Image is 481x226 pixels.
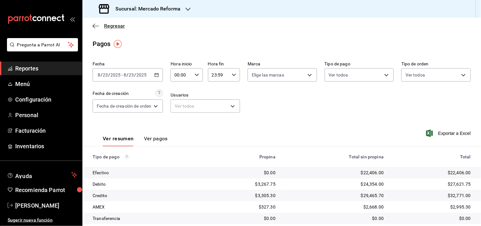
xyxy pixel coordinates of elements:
input: -- [123,72,127,77]
div: $24,354.00 [286,181,384,187]
div: $327.30 [212,204,276,210]
span: / [127,72,128,77]
div: $27,621.75 [394,181,471,187]
div: $22,406.00 [286,169,384,176]
div: $0.00 [394,215,471,222]
span: Facturación [15,126,77,135]
span: Regresar [104,23,125,29]
span: - [121,72,123,77]
label: Fecha [93,62,163,66]
input: -- [129,72,134,77]
span: Sugerir nueva función [8,217,77,223]
span: / [134,72,136,77]
button: Pregunta a Parrot AI [7,38,78,51]
h3: Sucursal: Mercado Reforma [110,5,180,13]
div: $0.00 [212,169,276,176]
a: Pregunta a Parrot AI [4,46,78,53]
span: / [108,72,110,77]
span: [PERSON_NAME] [15,201,77,210]
span: Recomienda Parrot [15,186,77,194]
div: $32,771.00 [394,192,471,199]
label: Usuarios [171,93,240,97]
span: Pregunta a Parrot AI [17,42,68,48]
span: Configuración [15,95,77,104]
span: Ayuda [15,171,69,179]
div: $0.00 [212,215,276,222]
label: Tipo de pago [325,62,394,66]
input: -- [102,72,108,77]
svg: Los pagos realizados con Pay y otras terminales son montos brutos. [125,155,129,159]
div: Pagos [93,39,111,49]
span: Fecha de creación de orden [97,103,151,109]
div: $3,267.75 [212,181,276,187]
span: Ver todos [406,72,425,78]
input: ---- [136,72,147,77]
button: Ver pagos [144,136,168,146]
label: Marca [248,62,317,66]
span: Personal [15,111,77,119]
div: $22,406.00 [394,169,471,176]
div: Efectivo [93,169,202,176]
label: Tipo de orden [401,62,471,66]
span: Reportes [15,64,77,73]
div: Total sin propina [286,154,384,159]
label: Hora inicio [171,62,203,66]
div: Tipo de pago [93,154,202,159]
span: Inventarios [15,142,77,150]
div: Debito [93,181,202,187]
button: Exportar a Excel [427,130,471,137]
div: AMEX [93,204,202,210]
div: $0.00 [286,215,384,222]
div: $3,305.30 [212,192,276,199]
span: Menú [15,80,77,88]
button: Ver resumen [103,136,134,146]
img: Tooltip marker [114,40,122,48]
div: $2,995.30 [394,204,471,210]
div: Fecha de creación [93,90,129,97]
label: Hora fin [208,62,240,66]
div: $29,465.70 [286,192,384,199]
span: Elige las marcas [252,72,284,78]
button: Regresar [93,23,125,29]
button: open_drawer_menu [70,17,75,22]
span: / [101,72,102,77]
div: Total [394,154,471,159]
div: Ver todos [171,99,240,113]
input: -- [97,72,101,77]
div: navigation tabs [103,136,168,146]
div: Transferencia [93,215,202,222]
span: Ver todos [329,72,348,78]
div: Propina [212,154,276,159]
input: ---- [110,72,121,77]
div: $2,668.00 [286,204,384,210]
div: Credito [93,192,202,199]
